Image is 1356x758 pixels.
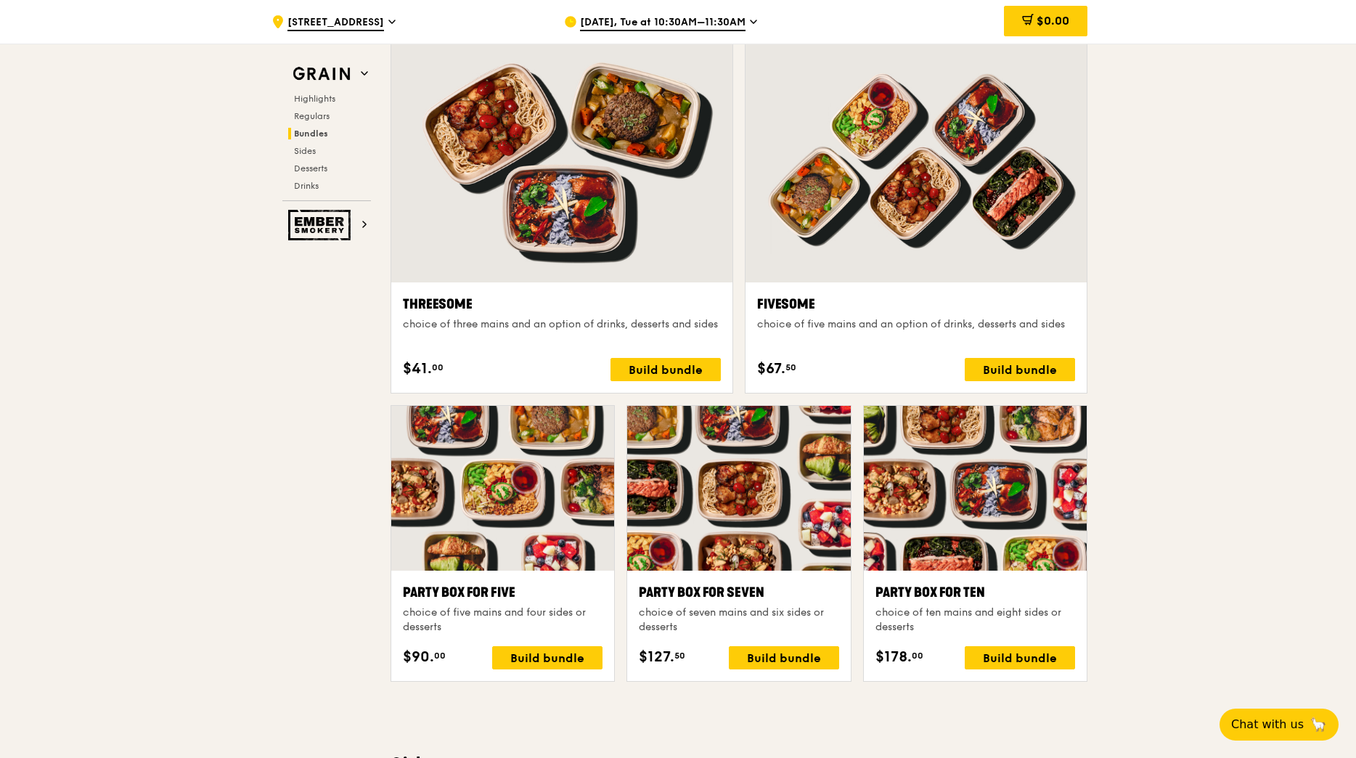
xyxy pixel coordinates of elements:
[729,646,839,669] div: Build bundle
[674,650,685,661] span: 50
[875,646,912,668] span: $178.
[288,210,355,240] img: Ember Smokery web logo
[912,650,923,661] span: 00
[757,294,1075,314] div: Fivesome
[580,15,746,31] span: [DATE], Tue at 10:30AM–11:30AM
[294,163,327,174] span: Desserts
[432,362,444,373] span: 00
[403,582,603,603] div: Party Box for Five
[639,582,838,603] div: Party Box for Seven
[1310,716,1327,733] span: 🦙
[610,358,721,381] div: Build bundle
[403,358,432,380] span: $41.
[403,294,721,314] div: Threesome
[492,646,603,669] div: Build bundle
[1220,709,1339,741] button: Chat with us🦙
[288,61,355,87] img: Grain web logo
[294,111,330,121] span: Regulars
[1231,716,1304,733] span: Chat with us
[403,317,721,332] div: choice of three mains and an option of drinks, desserts and sides
[639,606,838,635] div: choice of seven mains and six sides or desserts
[639,646,674,668] span: $127.
[403,606,603,635] div: choice of five mains and four sides or desserts
[875,606,1075,635] div: choice of ten mains and eight sides or desserts
[294,94,335,104] span: Highlights
[294,129,328,139] span: Bundles
[965,646,1075,669] div: Build bundle
[1037,14,1069,28] span: $0.00
[434,650,446,661] span: 00
[757,358,785,380] span: $67.
[965,358,1075,381] div: Build bundle
[757,317,1075,332] div: choice of five mains and an option of drinks, desserts and sides
[287,15,384,31] span: [STREET_ADDRESS]
[875,582,1075,603] div: Party Box for Ten
[294,181,319,191] span: Drinks
[785,362,796,373] span: 50
[403,646,434,668] span: $90.
[294,146,316,156] span: Sides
